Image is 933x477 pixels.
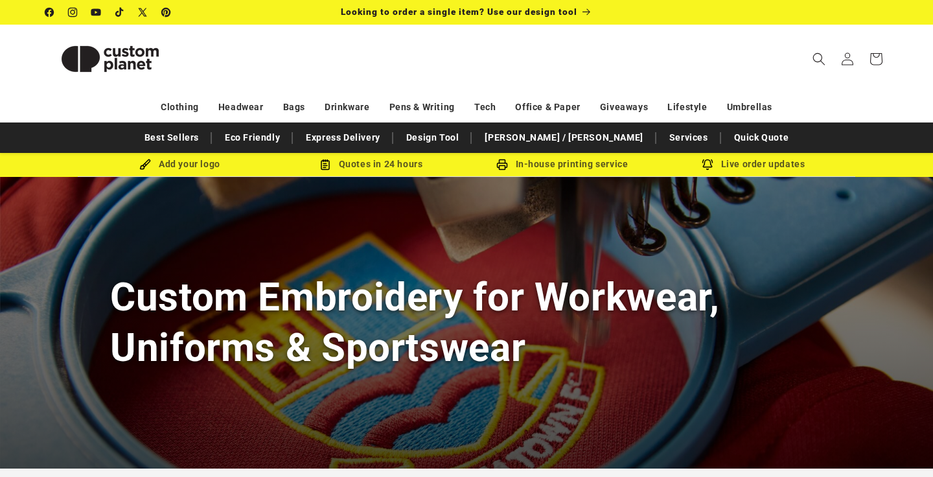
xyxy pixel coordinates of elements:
[868,415,933,477] iframe: Chat Widget
[283,96,305,119] a: Bags
[138,126,205,149] a: Best Sellers
[496,159,508,170] img: In-house printing
[325,96,369,119] a: Drinkware
[218,96,264,119] a: Headwear
[218,126,286,149] a: Eco Friendly
[161,96,199,119] a: Clothing
[702,159,713,170] img: Order updates
[658,156,849,172] div: Live order updates
[275,156,466,172] div: Quotes in 24 hours
[474,96,496,119] a: Tech
[667,96,707,119] a: Lifestyle
[663,126,715,149] a: Services
[341,6,577,17] span: Looking to order a single item? Use our design tool
[600,96,648,119] a: Giveaways
[478,126,649,149] a: [PERSON_NAME] / [PERSON_NAME]
[805,45,833,73] summary: Search
[389,96,455,119] a: Pens & Writing
[319,159,331,170] img: Order Updates Icon
[466,156,658,172] div: In-house printing service
[400,126,466,149] a: Design Tool
[515,96,580,119] a: Office & Paper
[727,96,772,119] a: Umbrellas
[84,156,275,172] div: Add your logo
[299,126,387,149] a: Express Delivery
[728,126,796,149] a: Quick Quote
[110,272,823,372] h1: Custom Embroidery for Workwear, Uniforms & Sportswear
[139,159,151,170] img: Brush Icon
[41,25,180,93] a: Custom Planet
[45,30,175,88] img: Custom Planet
